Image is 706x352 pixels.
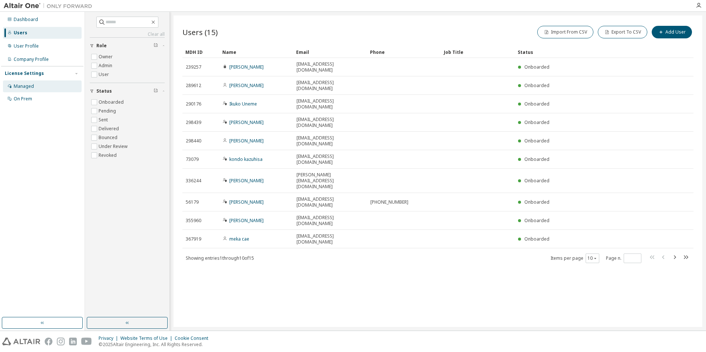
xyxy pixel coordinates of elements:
span: [EMAIL_ADDRESS][DOMAIN_NAME] [297,153,364,165]
span: Users (15) [182,27,218,37]
span: 290176 [186,101,201,107]
label: Pending [99,107,117,115]
div: Cookie Consent [175,335,213,341]
span: Onboarded [524,156,549,162]
a: [PERSON_NAME] [229,64,264,70]
span: 336244 [186,178,201,184]
button: 10 [587,255,597,261]
a: meka cae [229,236,249,242]
span: 298440 [186,138,201,144]
span: [PERSON_NAME][EMAIL_ADDRESS][DOMAIN_NAME] [297,172,364,190]
div: Job Title [444,46,512,58]
span: Role [96,43,107,49]
span: Onboarded [524,177,549,184]
span: Onboarded [524,82,549,89]
span: 355960 [186,218,201,224]
span: [EMAIL_ADDRESS][DOMAIN_NAME] [297,215,364,227]
span: [EMAIL_ADDRESS][DOMAIN_NAME] [297,61,364,73]
button: Add User [652,26,692,38]
a: [PERSON_NAME] [229,82,264,89]
span: Onboarded [524,217,549,224]
span: [EMAIL_ADDRESS][DOMAIN_NAME] [297,117,364,128]
span: Onboarded [524,199,549,205]
a: Ikuko Uneme [229,101,257,107]
span: [EMAIL_ADDRESS][DOMAIN_NAME] [297,135,364,147]
span: 298439 [186,120,201,125]
span: Onboarded [524,64,549,70]
a: [PERSON_NAME] [229,217,264,224]
span: Showing entries 1 through 10 of 15 [186,255,254,261]
a: kondo kazuhisa [229,156,263,162]
div: Dashboard [14,17,38,23]
p: © 2025 Altair Engineering, Inc. All Rights Reserved. [99,341,213,348]
div: Name [222,46,290,58]
img: linkedin.svg [69,338,77,345]
span: 73079 [186,156,199,162]
div: On Prem [14,96,32,102]
span: Clear filter [154,43,158,49]
a: [PERSON_NAME] [229,138,264,144]
div: Website Terms of Use [120,335,175,341]
a: Clear all [90,31,165,37]
span: Status [96,88,112,94]
img: youtube.svg [81,338,92,345]
span: 239257 [186,64,201,70]
span: Onboarded [524,138,549,144]
img: altair_logo.svg [2,338,40,345]
div: Managed [14,83,34,89]
span: Clear filter [154,88,158,94]
div: Users [14,30,27,36]
a: [PERSON_NAME] [229,199,264,205]
div: Privacy [99,335,120,341]
img: facebook.svg [45,338,52,345]
label: Revoked [99,151,118,160]
span: Page n. [606,253,641,263]
button: Export To CSV [598,26,647,38]
label: User [99,70,110,79]
span: Onboarded [524,101,549,107]
label: Sent [99,115,109,124]
button: Role [90,38,165,54]
span: [EMAIL_ADDRESS][DOMAIN_NAME] [297,80,364,92]
div: MDH ID [185,46,216,58]
label: Owner [99,52,114,61]
span: Onboarded [524,119,549,125]
span: 289612 [186,83,201,89]
span: [PHONE_NUMBER] [370,199,408,205]
div: Phone [370,46,438,58]
span: [EMAIL_ADDRESS][DOMAIN_NAME] [297,196,364,208]
div: License Settings [5,70,44,76]
span: 56179 [186,199,199,205]
label: Onboarded [99,98,125,107]
a: [PERSON_NAME] [229,119,264,125]
button: Status [90,83,165,99]
label: Admin [99,61,114,70]
span: [EMAIL_ADDRESS][DOMAIN_NAME] [297,98,364,110]
label: Bounced [99,133,119,142]
label: Under Review [99,142,129,151]
div: Email [296,46,364,58]
a: [PERSON_NAME] [229,177,264,184]
div: User Profile [14,43,39,49]
span: Onboarded [524,236,549,242]
div: Status [518,46,655,58]
span: 367919 [186,236,201,242]
span: [EMAIL_ADDRESS][DOMAIN_NAME] [297,233,364,245]
div: Company Profile [14,56,49,62]
button: Import From CSV [537,26,593,38]
label: Delivered [99,124,120,133]
img: Altair One [4,2,96,10]
img: instagram.svg [57,338,65,345]
span: Items per page [551,253,599,263]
